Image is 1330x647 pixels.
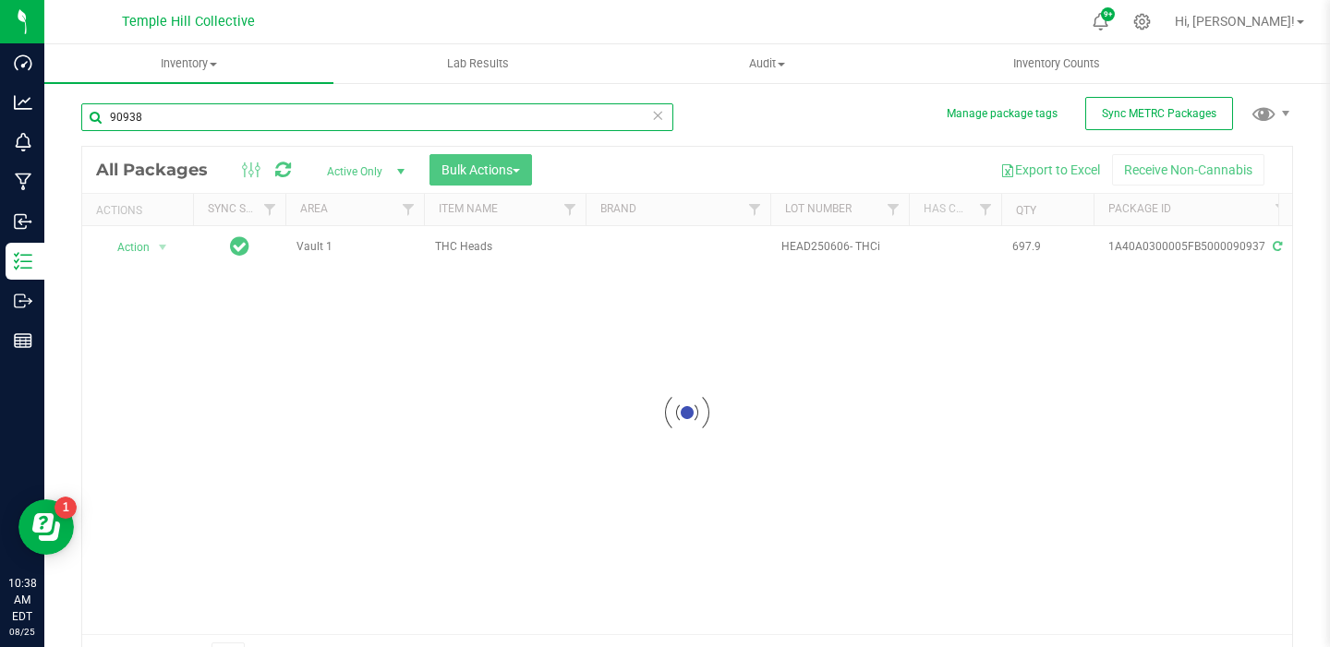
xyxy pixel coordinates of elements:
[122,14,255,30] span: Temple Hill Collective
[422,55,534,72] span: Lab Results
[623,44,912,83] a: Audit
[14,252,32,270] inline-svg: Inventory
[14,54,32,72] inline-svg: Dashboard
[988,55,1125,72] span: Inventory Counts
[81,103,673,131] input: Search Package ID, Item Name, SKU, Lot or Part Number...
[18,499,74,555] iframe: Resource center
[8,575,36,625] p: 10:38 AM EDT
[14,331,32,350] inline-svg: Reports
[14,133,32,151] inline-svg: Monitoring
[651,103,664,127] span: Clear
[14,212,32,231] inline-svg: Inbound
[14,93,32,112] inline-svg: Analytics
[54,497,77,519] iframe: Resource center unread badge
[913,44,1202,83] a: Inventory Counts
[1104,11,1112,18] span: 9+
[333,44,623,83] a: Lab Results
[14,292,32,310] inline-svg: Outbound
[8,625,36,639] p: 08/25
[1175,14,1295,29] span: Hi, [PERSON_NAME]!
[1130,13,1154,30] div: Manage settings
[1102,107,1216,120] span: Sync METRC Packages
[947,106,1058,122] button: Manage package tags
[44,55,333,72] span: Inventory
[623,55,911,72] span: Audit
[44,44,333,83] a: Inventory
[1085,97,1233,130] button: Sync METRC Packages
[14,173,32,191] inline-svg: Manufacturing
